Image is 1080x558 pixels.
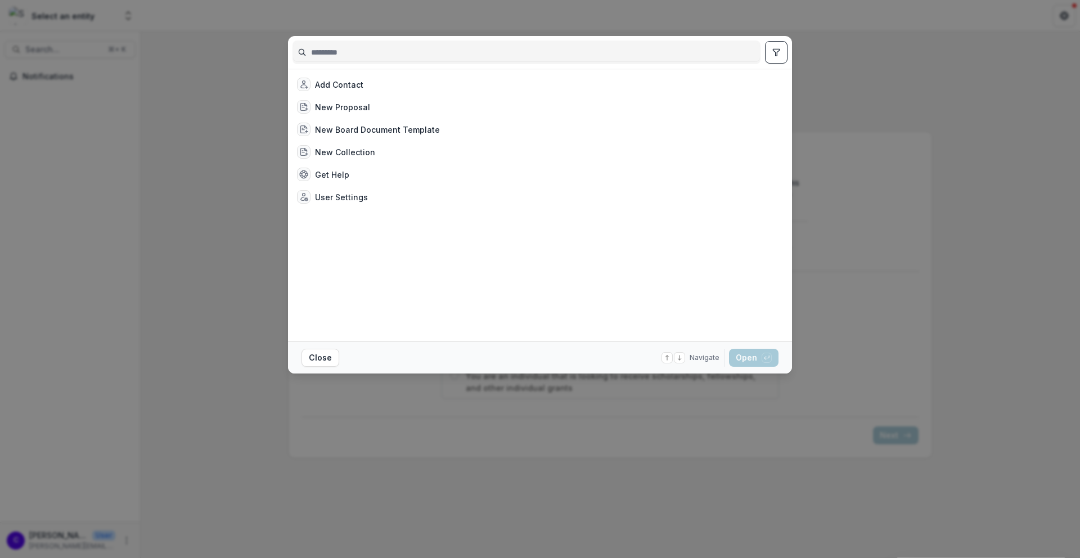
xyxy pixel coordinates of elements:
div: New Collection [315,146,375,158]
button: Open [729,349,778,367]
span: Navigate [690,353,719,363]
div: User Settings [315,191,368,203]
button: toggle filters [765,41,787,64]
div: New Board Document Template [315,124,440,136]
div: Add Contact [315,79,363,91]
button: Close [301,349,339,367]
div: New Proposal [315,101,370,113]
div: Get Help [315,169,349,181]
